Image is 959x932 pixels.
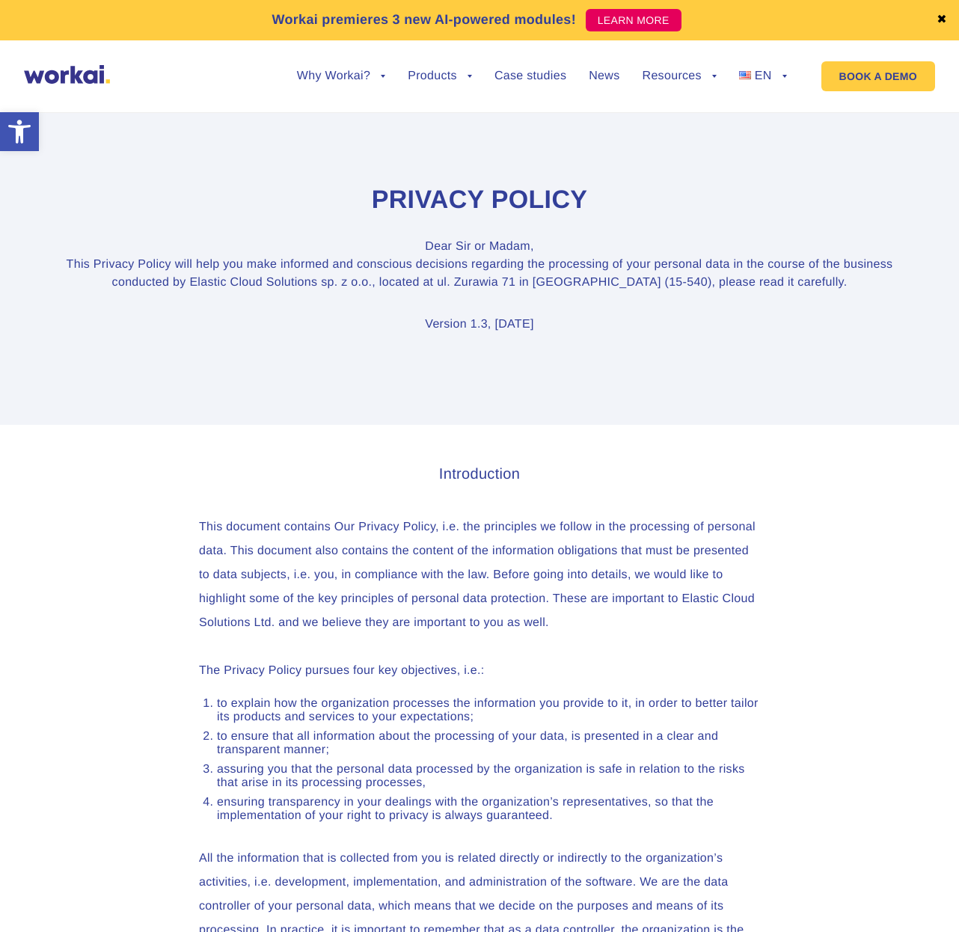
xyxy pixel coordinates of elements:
a: Products [408,70,472,82]
li: to ensure that all information about the processing of your data, is presented in a clear and tra... [217,730,760,757]
a: BOOK A DEMO [821,61,935,91]
p: The Privacy Policy pursues four key objectives, i.e.: [199,659,760,683]
p: Dear Sir or Madam, This Privacy Policy will help you make informed and conscious decisions regard... [64,238,895,292]
a: Resources [643,70,717,82]
p: Version 1.3, [DATE] [64,316,895,334]
li: assuring you that the personal data processed by the organization is safe in relation to the risk... [217,763,760,790]
p: This document contains Our Privacy Policy, i.e. the principles we follow in the processing of per... [199,515,760,635]
h1: Privacy Policy [64,183,895,218]
a: Why Workai? [297,70,385,82]
li: ensuring transparency in your dealings with the organization’s representatives, so that the imple... [217,796,760,823]
h3: Introduction [199,463,760,485]
a: LEARN MORE [586,9,681,31]
a: Case studies [494,70,566,82]
li: to explain how the organization processes the information you provide to it, in order to better t... [217,697,760,724]
span: EN [755,70,772,82]
a: News [589,70,619,82]
a: ✖ [937,14,947,26]
p: Workai premieres 3 new AI-powered modules! [272,10,576,30]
